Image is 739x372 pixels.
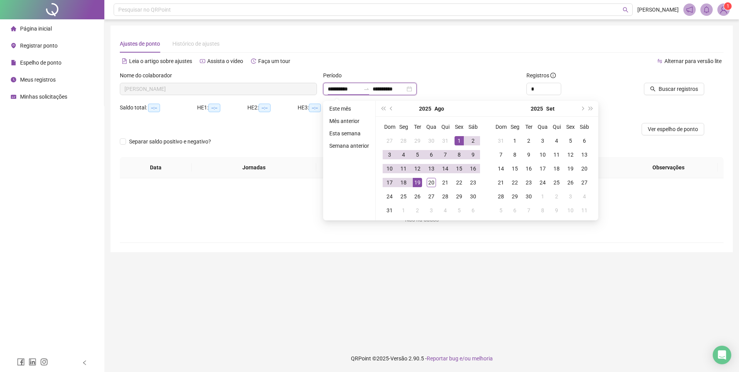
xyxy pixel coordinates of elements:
[427,136,436,145] div: 30
[580,136,589,145] div: 6
[650,86,656,92] span: search
[468,150,478,159] div: 9
[577,162,591,176] td: 2025-09-20
[363,86,369,92] span: to
[494,120,508,134] th: Dom
[524,164,533,173] div: 16
[298,103,348,112] div: HE 3:
[452,120,466,134] th: Sex
[397,189,410,203] td: 2025-08-25
[552,178,561,187] div: 25
[564,176,577,189] td: 2025-09-26
[524,150,533,159] div: 9
[452,134,466,148] td: 2025-08-01
[577,176,591,189] td: 2025-09-27
[326,129,372,138] li: Esta semana
[438,203,452,217] td: 2025-09-04
[197,103,247,112] div: HE 1:
[564,134,577,148] td: 2025-09-05
[508,134,522,148] td: 2025-09-01
[508,189,522,203] td: 2025-09-29
[522,189,536,203] td: 2025-09-30
[564,189,577,203] td: 2025-10-03
[120,71,177,80] label: Nome do colaborador
[580,164,589,173] div: 20
[510,136,519,145] div: 1
[200,58,205,64] span: youtube
[494,203,508,217] td: 2025-10-05
[718,4,729,15] img: 89977
[323,71,347,80] label: Período
[410,176,424,189] td: 2025-08-19
[494,134,508,148] td: 2025-08-31
[578,101,586,116] button: next-year
[522,134,536,148] td: 2025-09-02
[399,192,408,201] div: 25
[713,346,731,364] div: Open Intercom Messenger
[522,176,536,189] td: 2025-09-23
[20,94,67,100] span: Minhas solicitações
[427,192,436,201] div: 27
[385,178,394,187] div: 17
[466,148,480,162] td: 2025-08-09
[390,355,407,362] span: Versão
[550,148,564,162] td: 2025-09-11
[326,116,372,126] li: Mês anterior
[664,58,722,64] span: Alternar para versão lite
[438,162,452,176] td: 2025-08-14
[29,358,36,366] span: linkedin
[538,136,547,145] div: 3
[564,120,577,134] th: Sex
[104,345,739,372] footer: QRPoint © 2025 - 2.90.5 -
[397,120,410,134] th: Seg
[703,6,710,13] span: bell
[82,360,87,365] span: left
[120,157,192,178] th: Data
[11,43,16,48] span: environment
[413,164,422,173] div: 12
[552,192,561,201] div: 2
[452,176,466,189] td: 2025-08-22
[550,203,564,217] td: 2025-10-09
[455,178,464,187] div: 22
[120,41,160,47] span: Ajustes de ponto
[40,358,48,366] span: instagram
[642,123,704,135] button: Ver espelho de ponto
[536,148,550,162] td: 2025-09-10
[20,43,58,49] span: Registrar ponto
[564,148,577,162] td: 2025-09-12
[686,6,693,13] span: notification
[538,164,547,173] div: 17
[546,101,555,116] button: month panel
[124,83,312,95] span: JONATHAN DOS SANTOS CHAGAS DE SANTANA
[522,203,536,217] td: 2025-10-07
[580,150,589,159] div: 13
[566,164,575,173] div: 19
[531,101,543,116] button: year panel
[510,150,519,159] div: 8
[410,162,424,176] td: 2025-08-12
[466,176,480,189] td: 2025-08-23
[522,120,536,134] th: Ter
[659,85,698,93] span: Buscar registros
[508,203,522,217] td: 2025-10-06
[424,203,438,217] td: 2025-09-03
[427,164,436,173] div: 13
[552,136,561,145] div: 4
[536,134,550,148] td: 2025-09-03
[387,101,396,116] button: prev-year
[524,178,533,187] div: 23
[309,104,321,112] span: --:--
[566,150,575,159] div: 12
[577,120,591,134] th: Sáb
[441,164,450,173] div: 14
[455,192,464,201] div: 29
[623,7,628,13] span: search
[536,120,550,134] th: Qua
[524,192,533,201] div: 30
[538,150,547,159] div: 10
[468,136,478,145] div: 2
[510,206,519,215] div: 6
[385,192,394,201] div: 24
[427,150,436,159] div: 6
